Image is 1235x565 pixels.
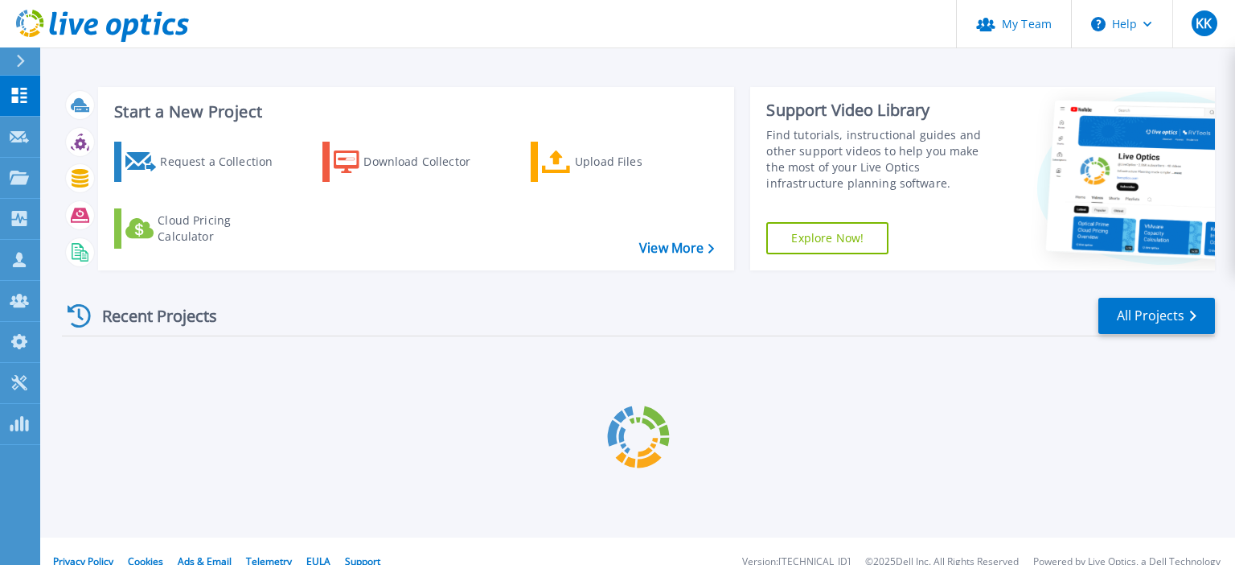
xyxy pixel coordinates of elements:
[62,296,239,336] div: Recent Projects
[158,212,286,245] div: Cloud Pricing Calculator
[531,142,710,182] a: Upload Files
[160,146,289,178] div: Request a Collection
[639,241,714,256] a: View More
[1196,17,1212,30] span: KK
[363,146,492,178] div: Download Collector
[1098,298,1215,334] a: All Projects
[766,222,888,254] a: Explore Now!
[114,208,293,249] a: Cloud Pricing Calculator
[114,142,293,182] a: Request a Collection
[114,103,714,121] h3: Start a New Project
[322,142,502,182] a: Download Collector
[766,100,999,121] div: Support Video Library
[766,127,999,192] div: Find tutorials, instructional guides and other support videos to help you make the most of your L...
[575,146,704,178] div: Upload Files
